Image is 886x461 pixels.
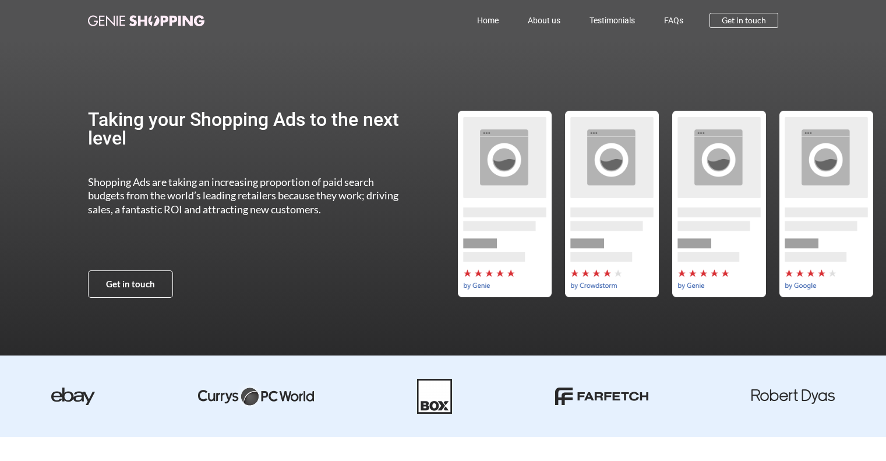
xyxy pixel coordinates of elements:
[463,7,513,34] a: Home
[558,111,665,297] div: 2 / 5
[665,111,772,297] div: 3 / 5
[88,270,173,298] a: Get in touch
[650,7,698,34] a: FAQs
[513,7,575,34] a: About us
[575,7,650,34] a: Testimonials
[722,16,766,24] span: Get in touch
[417,379,452,414] img: Box-01
[772,111,880,297] div: 4 / 5
[751,389,835,404] img: robert dyas
[451,111,558,297] div: 1 / 5
[88,15,204,26] img: genie-shopping-logo
[451,111,558,297] div: by-genie
[772,111,880,297] div: by-google
[665,111,772,297] div: by-genie
[256,7,698,34] nav: Menu
[51,388,95,405] img: ebay-dark
[709,13,778,28] a: Get in touch
[555,388,648,405] img: farfetch-01
[88,175,398,216] span: Shopping Ads are taking an increasing proportion of paid search budgets from the world’s leading ...
[558,111,665,297] div: by-crowdstorm
[106,280,155,288] span: Get in touch
[88,110,410,147] h2: Taking your Shopping Ads to the next level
